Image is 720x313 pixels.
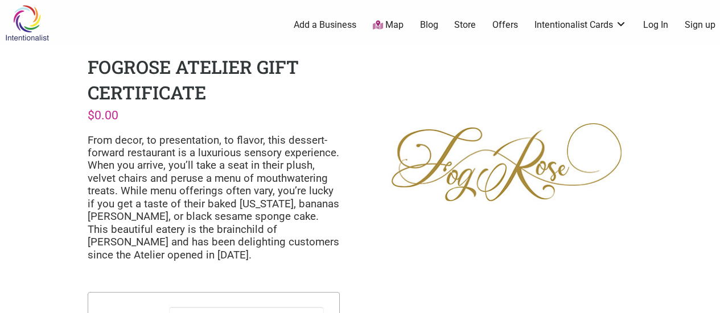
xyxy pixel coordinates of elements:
[294,19,356,31] a: Add a Business
[88,55,299,105] h1: FogRose Atelier Gift Certificate
[534,19,627,31] a: Intentionalist Cards
[685,19,715,31] a: Sign up
[88,108,118,122] bdi: 0.00
[420,19,438,31] a: Blog
[373,19,404,32] a: Map
[88,134,340,261] p: From decor, to presentation, to flavor, this dessert-forward restaurant is a luxurious sensory ex...
[88,108,94,122] span: $
[380,55,632,269] img: Fog Rose Atelier gift certificates
[454,19,476,31] a: Store
[492,19,518,31] a: Offers
[643,19,668,31] a: Log In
